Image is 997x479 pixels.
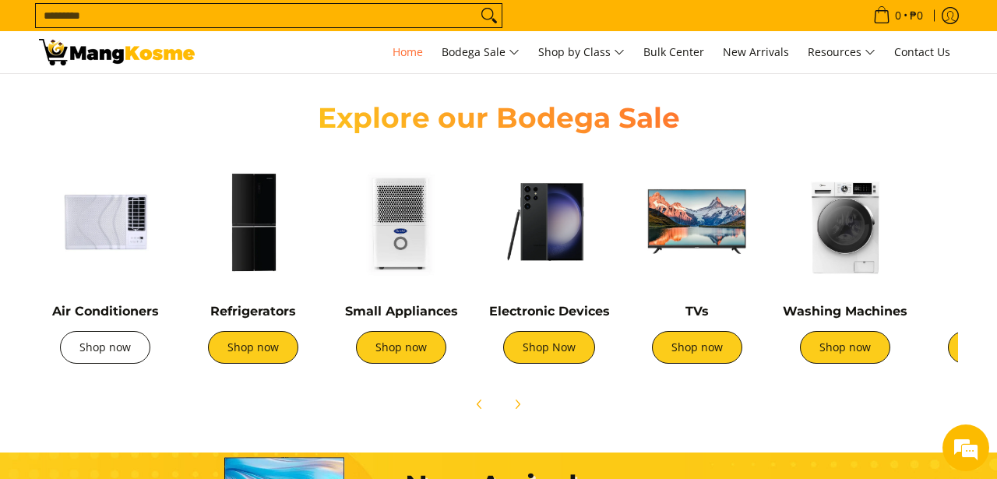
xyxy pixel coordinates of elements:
span: • [868,7,928,24]
a: Contact Us [886,31,958,73]
span: Bulk Center [643,44,704,59]
a: Shop Now [503,331,595,364]
img: Electronic Devices [483,156,615,288]
div: Minimize live chat window [255,8,293,45]
a: Shop now [652,331,742,364]
a: Bodega Sale [434,31,527,73]
span: Resources [808,43,875,62]
span: We're online! [90,142,215,299]
span: Home [393,44,423,59]
a: Shop now [60,331,150,364]
button: Search [477,4,502,27]
button: Previous [463,387,497,421]
a: TVs [685,304,709,319]
span: New Arrivals [723,44,789,59]
a: Small Appliances [345,304,458,319]
a: Refrigerators [210,304,296,319]
span: Bodega Sale [442,43,520,62]
button: Next [500,387,534,421]
img: TVs [631,156,763,288]
a: Shop now [356,331,446,364]
div: Chat with us now [81,87,262,107]
a: Air Conditioners [52,304,159,319]
a: Bulk Center [636,31,712,73]
span: Shop by Class [538,43,625,62]
img: Mang Kosme: Your Home Appliances Warehouse Sale Partner! [39,39,195,65]
img: Air Conditioners [39,156,171,288]
a: Shop now [800,331,890,364]
nav: Main Menu [210,31,958,73]
img: Refrigerators [187,156,319,288]
span: Contact Us [894,44,950,59]
a: Resources [800,31,883,73]
a: Electronic Devices [489,304,610,319]
textarea: Type your message and hit 'Enter' [8,316,297,371]
img: Small Appliances [335,156,467,288]
img: Washing Machines [779,156,911,288]
a: Shop now [208,331,298,364]
a: Shop by Class [530,31,632,73]
span: ₱0 [907,10,925,21]
a: Washing Machines [783,304,907,319]
a: New Arrivals [715,31,797,73]
span: 0 [893,10,904,21]
h2: Explore our Bodega Sale [273,100,724,136]
a: Home [385,31,431,73]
